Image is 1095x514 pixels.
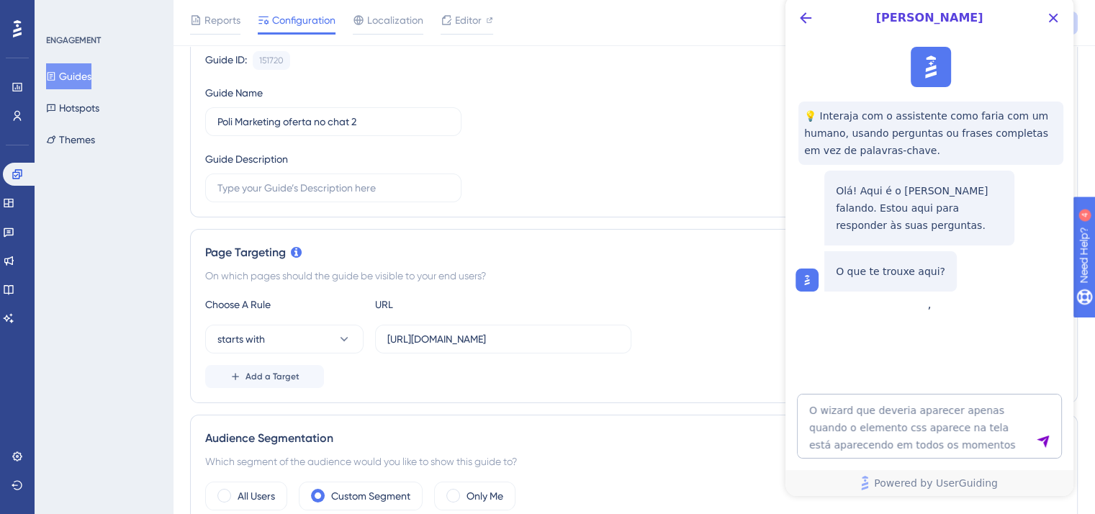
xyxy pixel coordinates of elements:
input: Type your Guide’s Name here [217,114,449,130]
div: Page Targeting [205,244,1063,261]
div: Guide Description [205,150,288,168]
div: 4 [100,7,104,19]
span: Need Help? [34,4,90,21]
div: Which segment of the audience would you like to show this guide to? [205,453,1063,470]
span: Add a Target [245,371,299,382]
div: 151720 [259,55,284,66]
button: Add a Target [205,365,324,388]
div: Guide Name [205,84,263,102]
div: URL [375,296,533,313]
label: Custom Segment [331,487,410,505]
label: All Users [238,487,275,505]
div: Choose A Rule [205,296,364,313]
input: yourwebsite.com/path [387,331,619,347]
span: Localization [367,12,423,29]
div: Audience Segmentation [205,430,1063,447]
div: On which pages should the guide be visible to your end users? [205,267,1063,284]
span: Editor [455,12,482,29]
input: Type your Guide’s Description here [217,180,449,196]
span: Configuration [272,12,335,29]
div: Guide ID: [205,51,247,70]
button: starts with [205,325,364,353]
label: Only Me [467,487,503,505]
span: starts with [217,330,265,348]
